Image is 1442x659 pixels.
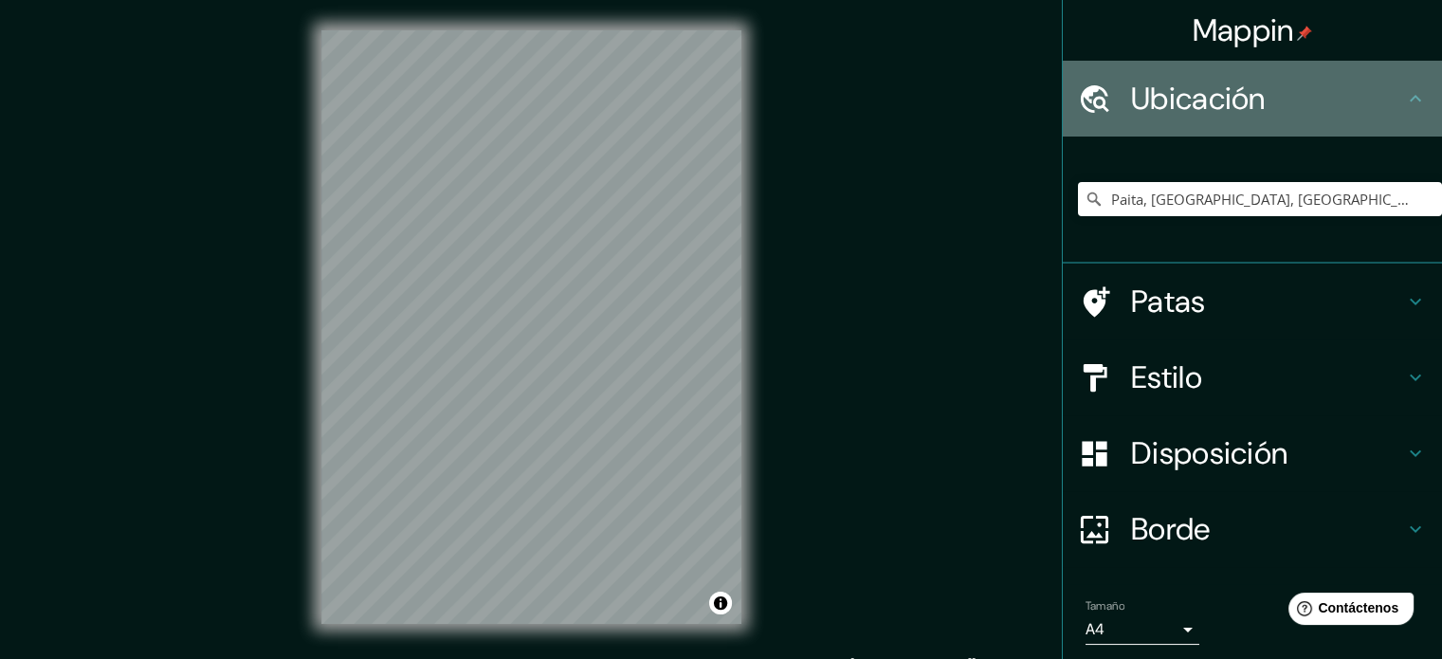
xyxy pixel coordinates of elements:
iframe: Lanzador de widgets de ayuda [1273,585,1421,638]
div: Borde [1063,491,1442,567]
button: Activar o desactivar atribución [709,592,732,614]
font: A4 [1086,619,1104,639]
div: Estilo [1063,339,1442,415]
div: Patas [1063,264,1442,339]
font: Estilo [1131,357,1202,397]
font: Tamaño [1086,598,1124,613]
img: pin-icon.png [1297,26,1312,41]
font: Disposición [1131,433,1287,473]
div: Ubicación [1063,61,1442,137]
font: Mappin [1193,10,1294,50]
font: Ubicación [1131,79,1266,119]
font: Borde [1131,509,1211,549]
canvas: Mapa [321,30,741,624]
div: A4 [1086,614,1199,645]
input: Elige tu ciudad o zona [1078,182,1442,216]
font: Patas [1131,282,1206,321]
div: Disposición [1063,415,1442,491]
